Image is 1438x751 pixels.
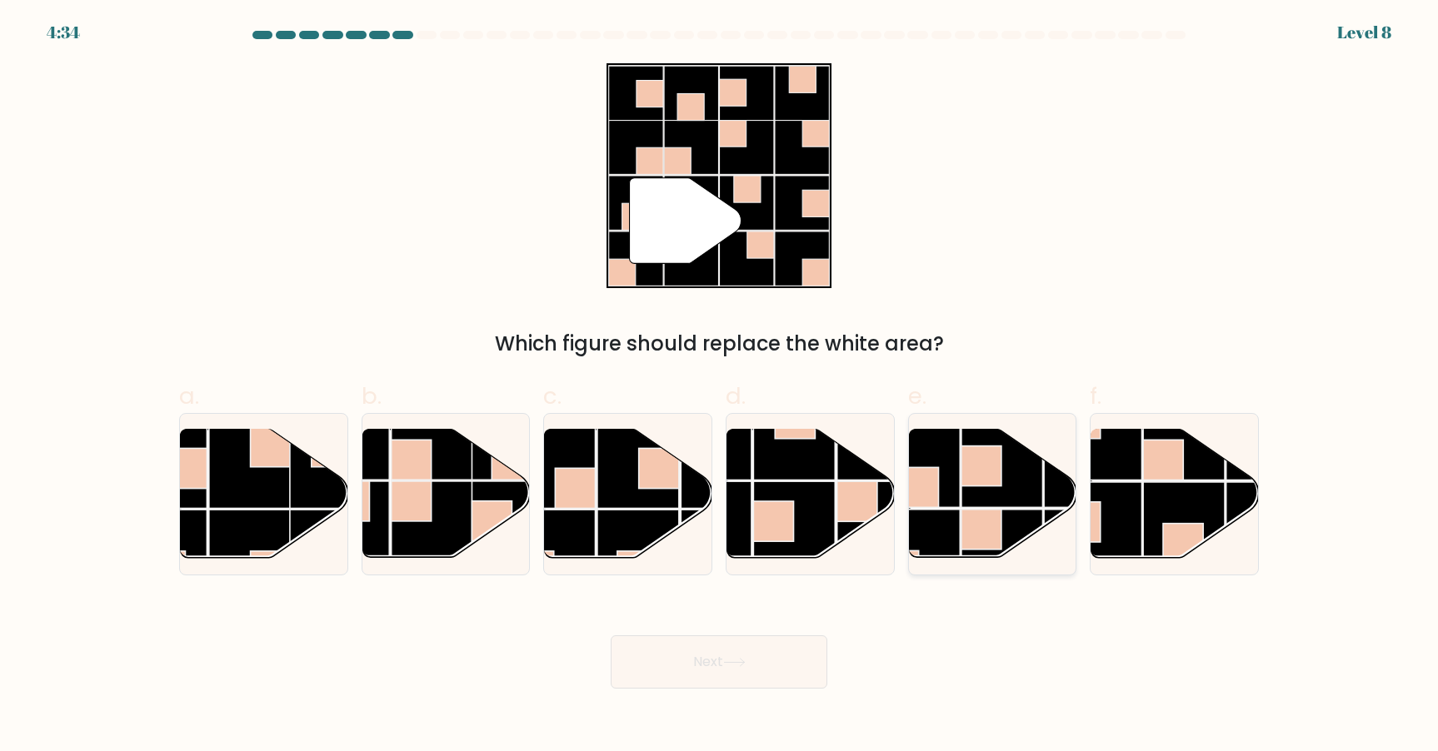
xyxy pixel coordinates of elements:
span: d. [726,380,746,412]
span: f. [1090,380,1101,412]
button: Next [611,635,827,689]
g: " [629,178,741,264]
div: 4:34 [47,20,80,45]
span: a. [179,380,199,412]
span: e. [908,380,926,412]
span: c. [543,380,562,412]
div: Level 8 [1337,20,1391,45]
span: b. [362,380,382,412]
div: Which figure should replace the white area? [189,329,1249,359]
